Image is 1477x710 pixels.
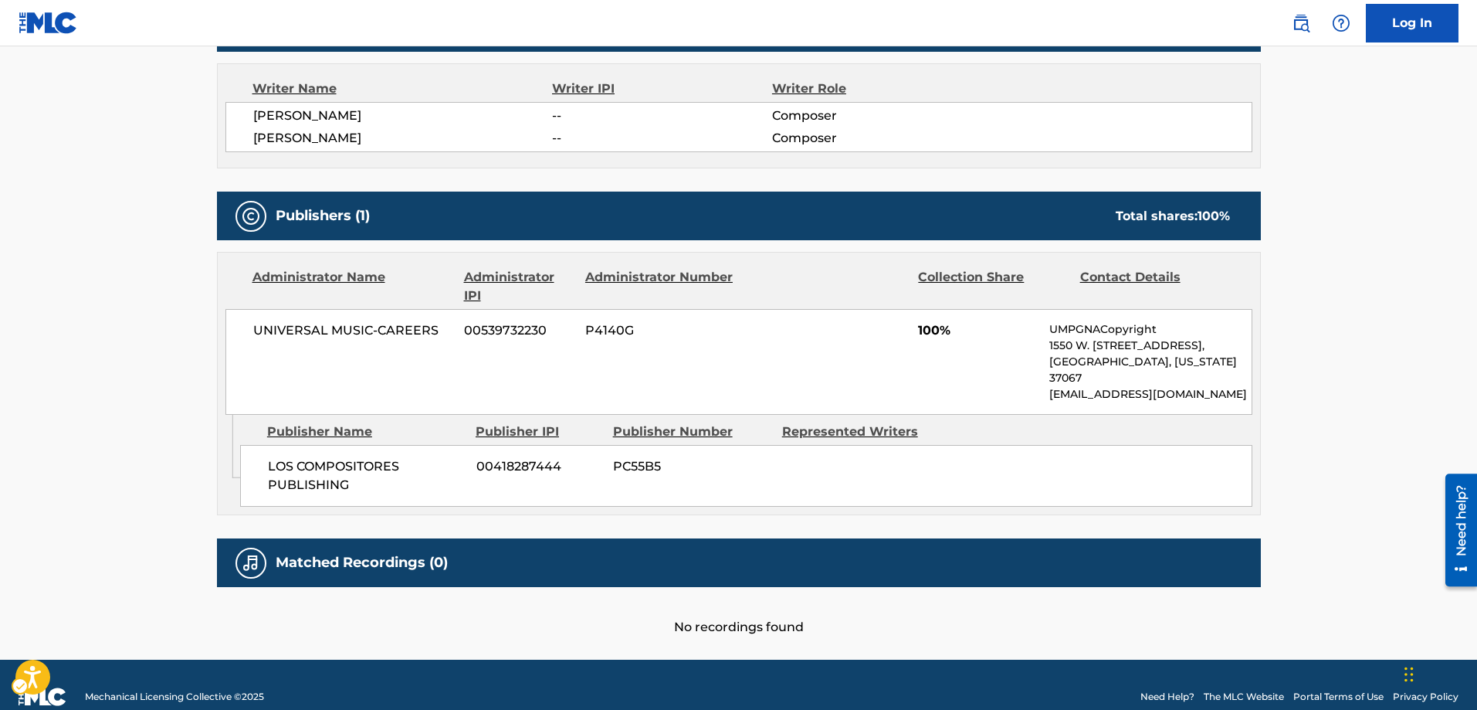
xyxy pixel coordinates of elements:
p: [GEOGRAPHIC_DATA], [US_STATE] 37067 [1049,354,1251,386]
span: UNIVERSAL MUSIC-CAREERS [253,321,453,340]
a: Privacy Policy [1393,690,1458,704]
div: Collection Share [918,268,1068,305]
div: Writer Role [772,80,972,98]
div: Total shares: [1116,207,1230,226]
img: Matched Recordings [242,554,260,572]
img: MLC Logo [19,12,78,34]
div: Administrator IPI [464,268,574,305]
div: Drag [1404,651,1414,698]
h5: Matched Recordings (0) [276,554,448,572]
div: Administrator Name [252,268,452,305]
span: [PERSON_NAME] [253,107,553,125]
span: PC55B5 [613,457,771,476]
span: 00539732230 [464,321,574,340]
iframe: Iframe | Resource Center [1434,468,1477,593]
div: Publisher Name [267,423,464,441]
div: Contact Details [1080,268,1230,305]
a: Portal Terms of Use [1293,690,1384,704]
div: No recordings found [217,587,1261,637]
div: Publisher Number [613,423,771,441]
div: Represented Writers [782,423,940,441]
a: Log In [1366,4,1458,42]
div: Writer Name [252,80,553,98]
img: search [1292,14,1310,32]
a: Need Help? [1140,690,1194,704]
div: Writer IPI [552,80,772,98]
span: LOS COMPOSITORES PUBLISHING [268,457,465,494]
span: -- [552,107,771,125]
img: help [1332,14,1350,32]
span: [PERSON_NAME] [253,129,553,148]
span: Composer [772,129,972,148]
span: P4140G [585,321,735,340]
div: Publisher IPI [476,423,601,441]
div: Chat Widget [1400,636,1477,710]
img: Publishers [242,207,260,226]
span: 100 % [1198,209,1230,223]
a: The MLC Website [1204,690,1284,704]
span: Mechanical Licensing Collective © 2025 [85,690,264,704]
span: Composer [772,107,972,125]
h5: Publishers (1) [276,207,370,225]
p: 1550 W. [STREET_ADDRESS], [1049,338,1251,354]
img: logo [19,688,66,706]
div: Administrator Number [585,268,735,305]
iframe: Hubspot Iframe [1400,636,1477,710]
p: [EMAIL_ADDRESS][DOMAIN_NAME] [1049,386,1251,403]
p: UMPGNACopyright [1049,321,1251,338]
span: -- [552,129,771,148]
span: 100% [918,321,1038,340]
span: 00418287444 [476,457,601,476]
